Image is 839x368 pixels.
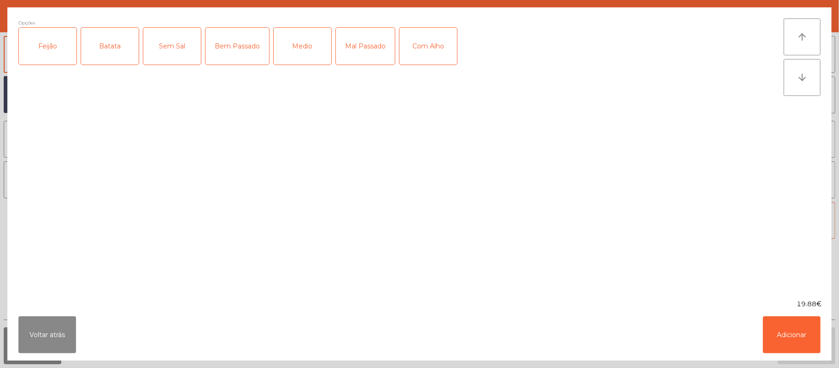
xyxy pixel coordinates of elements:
div: Bem Passado [205,28,269,65]
div: Mal Passado [336,28,395,65]
button: arrow_upward [784,18,821,55]
button: Adicionar [763,316,821,353]
div: 19.88€ [7,299,832,309]
i: arrow_downward [797,72,808,83]
button: Voltar atrás [18,316,76,353]
i: arrow_upward [797,31,808,42]
div: Feijão [19,28,76,65]
button: arrow_downward [784,59,821,96]
div: Sem Sal [143,28,201,65]
span: Opções [18,18,35,27]
div: Com Alho [399,28,457,65]
div: Batata [81,28,139,65]
div: Medio [274,28,331,65]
